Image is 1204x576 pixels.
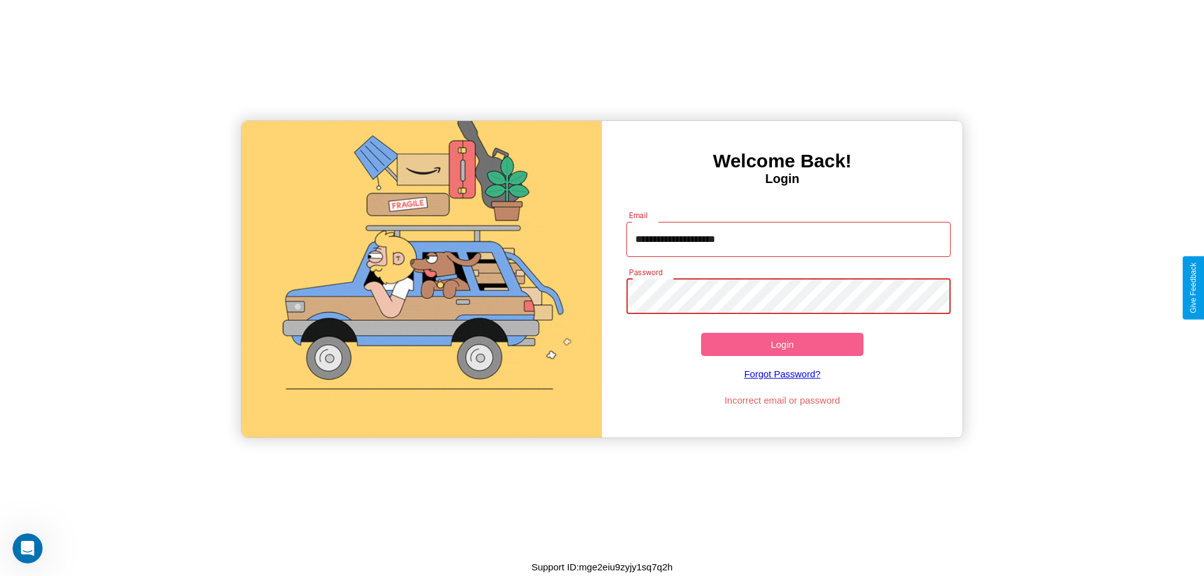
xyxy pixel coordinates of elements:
img: gif [241,121,602,437]
button: Login [701,333,863,356]
a: Forgot Password? [620,356,945,392]
p: Incorrect email or password [620,392,945,409]
p: Support ID: mge2eiu9zyjy1sq7q2h [531,558,672,575]
label: Email [629,210,648,221]
div: Give Feedback [1189,263,1198,313]
h3: Welcome Back! [602,150,963,172]
iframe: Intercom live chat [13,533,43,563]
h4: Login [602,172,963,186]
label: Password [629,267,662,278]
